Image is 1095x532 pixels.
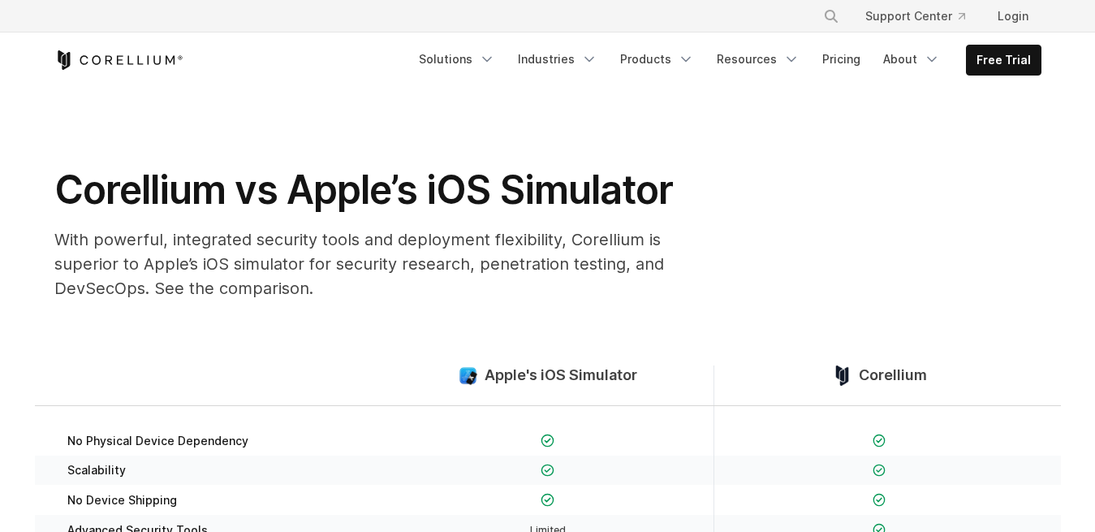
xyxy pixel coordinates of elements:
a: Support Center [852,2,978,31]
a: Solutions [409,45,505,74]
a: Resources [707,45,809,74]
span: Corellium [859,366,927,385]
img: Checkmark [873,493,886,507]
h1: Corellium vs Apple’s iOS Simulator [54,166,704,214]
span: No Device Shipping [67,493,177,508]
p: With powerful, integrated security tools and deployment flexibility, Corellium is superior to App... [54,227,704,301]
span: Scalability [67,463,126,478]
div: Navigation Menu [804,2,1041,31]
a: Login [985,2,1041,31]
img: Checkmark [541,493,554,507]
a: Pricing [813,45,870,74]
img: Checkmark [873,464,886,478]
img: Checkmark [541,464,554,478]
a: Industries [508,45,607,74]
a: Free Trial [967,45,1041,75]
a: Corellium Home [54,50,183,70]
a: Products [610,45,704,74]
a: About [873,45,950,74]
button: Search [817,2,846,31]
span: Apple's iOS Simulator [485,366,637,385]
span: No Physical Device Dependency [67,434,248,448]
img: Checkmark [541,434,554,448]
div: Navigation Menu [409,45,1041,76]
img: Checkmark [873,434,886,448]
img: compare_ios-simulator--large [458,365,478,386]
